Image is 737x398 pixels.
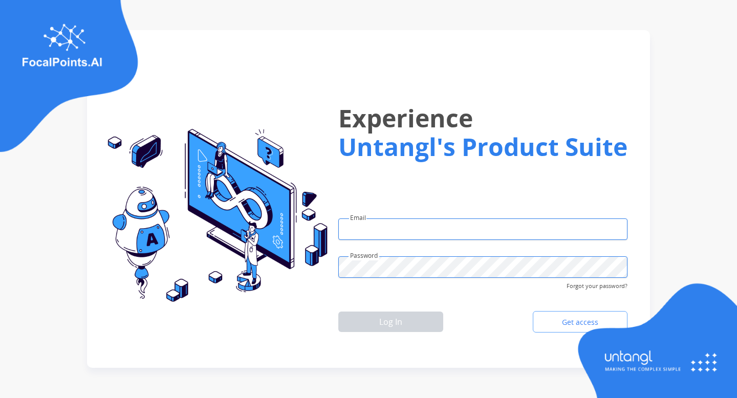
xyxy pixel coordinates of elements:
[338,132,627,161] h1: Untangl's Product Suite
[338,312,443,332] button: Log In
[573,282,737,398] img: login-img
[533,311,627,333] a: Get access
[338,96,627,141] h1: Experience
[350,251,378,260] label: Password
[350,213,366,223] label: Email
[567,278,627,291] span: Forgot your password?
[554,317,606,327] span: Get access
[99,129,328,303] img: login-img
